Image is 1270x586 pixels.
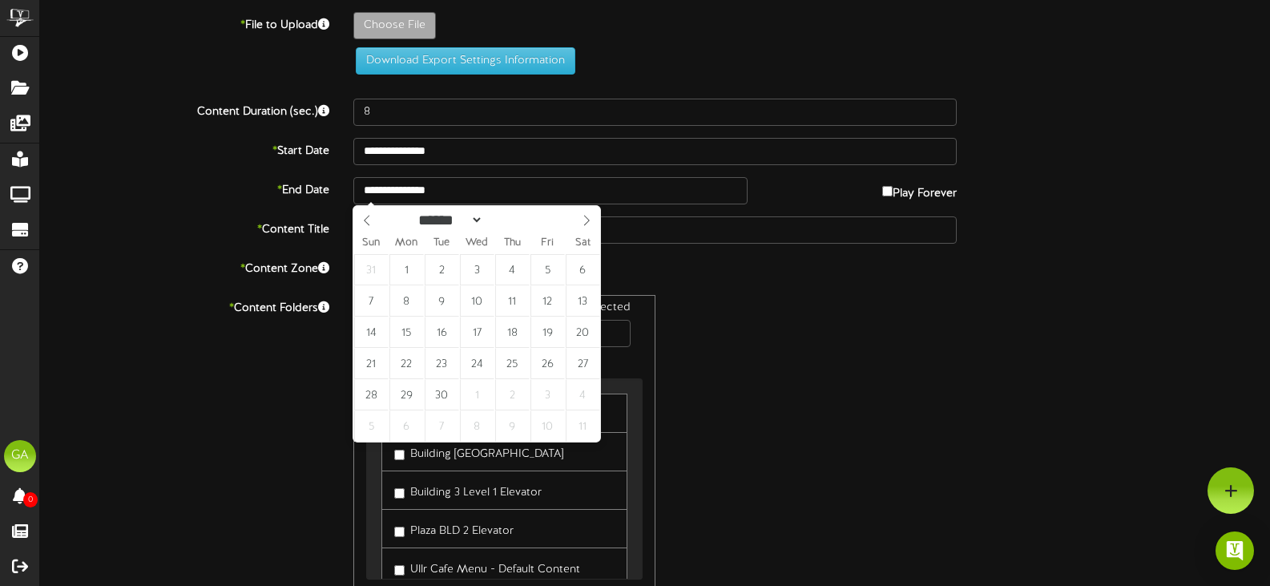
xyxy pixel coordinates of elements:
span: September 30, 2025 [425,379,459,410]
span: 0 [23,492,38,507]
span: September 9, 2025 [425,285,459,317]
span: September 2, 2025 [425,254,459,285]
span: October 2, 2025 [495,379,530,410]
span: October 6, 2025 [389,410,424,442]
span: September 6, 2025 [566,254,600,285]
span: Fri [530,238,565,249]
input: Ullr Cafe Menu - Default Content Folder [394,565,405,576]
input: Year [483,212,541,228]
span: October 9, 2025 [495,410,530,442]
span: October 4, 2025 [566,379,600,410]
label: Content Zone [28,256,341,277]
span: September 21, 2025 [354,348,389,379]
span: October 7, 2025 [425,410,459,442]
span: September 11, 2025 [495,285,530,317]
span: September 25, 2025 [495,348,530,379]
span: September 1, 2025 [389,254,424,285]
label: Start Date [28,138,341,160]
span: October 3, 2025 [530,379,565,410]
span: September 24, 2025 [460,348,494,379]
label: File to Upload [28,12,341,34]
span: September 7, 2025 [354,285,389,317]
span: September 10, 2025 [460,285,494,317]
span: September 23, 2025 [425,348,459,379]
span: Thu [494,238,530,249]
span: Sun [353,238,389,249]
span: September 4, 2025 [495,254,530,285]
span: September 3, 2025 [460,254,494,285]
label: Content Title [28,216,341,238]
span: September 16, 2025 [425,317,459,348]
span: Tue [424,238,459,249]
span: September 22, 2025 [389,348,424,379]
label: Plaza BLD 2 Elevator [394,518,514,540]
span: October 1, 2025 [460,379,494,410]
label: Building [GEOGRAPHIC_DATA] [394,441,563,463]
span: Wed [459,238,494,249]
span: September 27, 2025 [566,348,600,379]
span: September 8, 2025 [389,285,424,317]
input: Play Forever [882,186,893,196]
span: October 11, 2025 [566,410,600,442]
span: September 29, 2025 [389,379,424,410]
label: End Date [28,177,341,199]
span: September 28, 2025 [354,379,389,410]
button: Download Export Settings Information [356,47,575,75]
span: September 20, 2025 [566,317,600,348]
span: September 26, 2025 [530,348,565,379]
span: September 19, 2025 [530,317,565,348]
span: September 13, 2025 [566,285,600,317]
span: Sat [565,238,600,249]
label: Play Forever [882,177,957,202]
input: Plaza BLD 2 Elevator [394,527,405,537]
input: Building [GEOGRAPHIC_DATA] [394,450,405,460]
span: October 10, 2025 [530,410,565,442]
div: Open Intercom Messenger [1216,531,1254,570]
span: August 31, 2025 [354,254,389,285]
span: September 18, 2025 [495,317,530,348]
span: September 14, 2025 [354,317,389,348]
label: Content Folders [28,295,341,317]
label: Building 3 Level 1 Elevator [394,479,542,501]
input: Building 3 Level 1 Elevator [394,488,405,499]
span: September 17, 2025 [460,317,494,348]
a: Download Export Settings Information [348,55,575,67]
span: September 15, 2025 [389,317,424,348]
span: Mon [389,238,424,249]
div: GA [4,440,36,472]
span: September 12, 2025 [530,285,565,317]
span: September 5, 2025 [530,254,565,285]
label: Content Duration (sec.) [28,99,341,120]
input: Title of this Content [353,216,957,244]
span: October 5, 2025 [354,410,389,442]
span: October 8, 2025 [460,410,494,442]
